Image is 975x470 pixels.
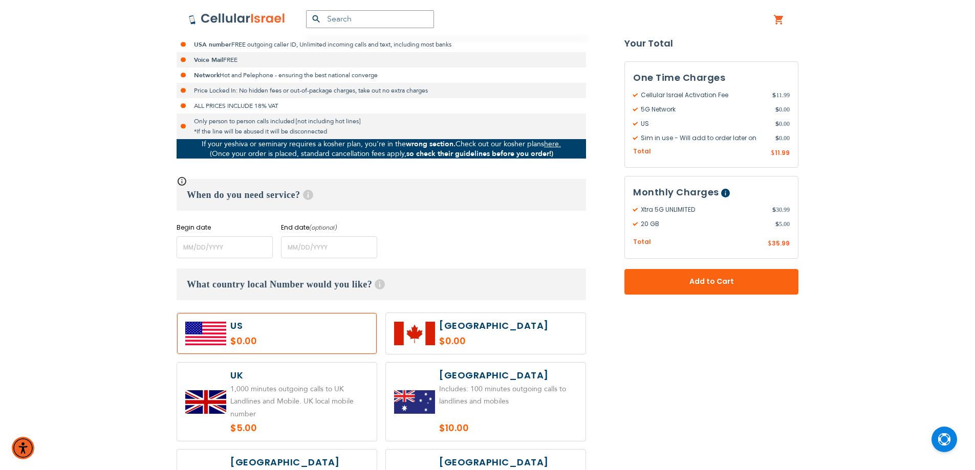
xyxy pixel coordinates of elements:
[633,119,775,128] span: US
[220,71,378,79] span: Hot and Pelephone - ensuring the best national converge
[177,98,586,114] li: ALL PRICES INCLUDE 18% VAT
[633,238,651,248] span: Total
[281,223,377,232] label: End date
[544,139,561,149] a: here.
[633,220,775,229] span: 20 GB
[633,186,719,199] span: Monthly Charges
[303,190,313,200] span: Help
[775,133,790,143] span: 0.00
[775,148,790,157] span: 11.99
[223,56,237,64] span: FREE
[633,91,772,100] span: Cellular Israel Activation Fee
[177,114,586,139] li: Only person to person calls included [not including hot lines] *If the line will be abused it wil...
[177,179,586,211] h3: When do you need service?
[775,220,790,229] span: 5.00
[194,40,231,49] strong: USA number
[772,91,776,100] span: $
[194,71,220,79] strong: Network
[772,206,776,215] span: $
[406,149,553,159] strong: so check their guidelines before you order!)
[624,269,798,295] button: Add to Cart
[772,239,790,248] span: 35.99
[177,236,273,258] input: MM/DD/YYYY
[775,119,790,128] span: 0.00
[177,139,586,159] p: If your yeshiva or seminary requires a kosher plan, you’re in the Check out our kosher plans (Onc...
[624,36,798,51] strong: Your Total
[775,105,779,114] span: $
[633,133,775,143] span: Sim in use - Will add to order later on
[721,189,730,198] span: Help
[406,139,456,149] strong: wrong section.
[375,279,385,289] span: Help
[12,437,34,459] div: Accessibility Menu
[772,206,790,215] span: 30.99
[775,119,779,128] span: $
[633,70,790,85] h3: One Time Charges
[306,10,434,28] input: Search
[309,223,337,232] i: (optional)
[187,279,372,289] span: What country local Number would you like?
[231,40,451,49] span: FREE outgoing caller ID, Unlimited incoming calls and text, including most banks
[775,105,790,114] span: 0.00
[768,240,772,249] span: $
[771,149,775,158] span: $
[177,83,586,98] li: Price Locked In: No hidden fees or out-of-package charges, take out no extra charges
[775,220,779,229] span: $
[177,223,273,232] label: Begin date
[633,206,772,215] span: Xtra 5G UNLIMITED
[194,56,223,64] strong: Voice Mail
[281,236,377,258] input: MM/DD/YYYY
[188,13,286,25] img: Cellular Israel Logo
[633,147,651,156] span: Total
[775,133,779,143] span: $
[633,105,775,114] span: 5G Network
[658,277,765,287] span: Add to Cart
[772,91,790,100] span: 11.99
